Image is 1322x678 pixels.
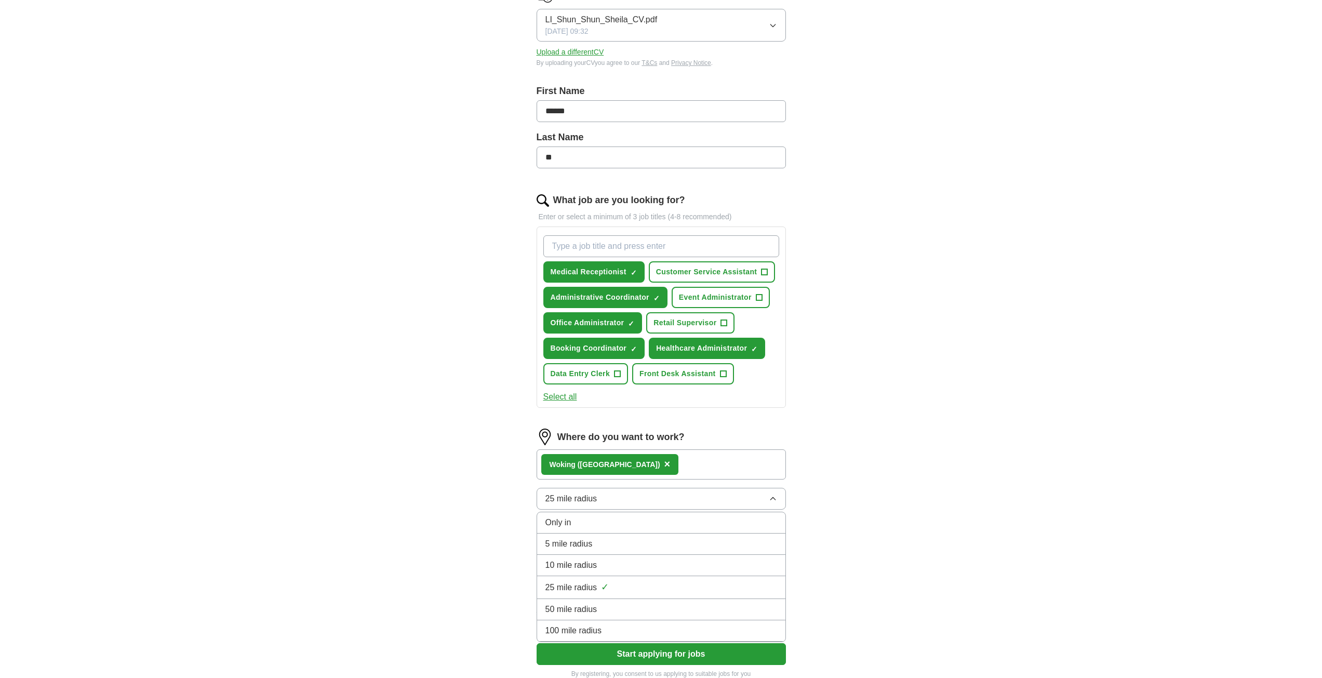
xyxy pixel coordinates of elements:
[545,581,597,594] span: 25 mile radius
[601,580,609,594] span: ✓
[557,430,685,444] label: Where do you want to work?
[545,559,597,571] span: 10 mile radius
[656,267,757,277] span: Customer Service Assistant
[632,363,734,384] button: Front Desk Assistant
[537,9,786,42] button: LI_Shun_Shun_Sheila_CV.pdf[DATE] 09:32
[537,194,549,207] img: search.png
[553,193,685,207] label: What job are you looking for?
[656,343,747,354] span: Healthcare Administrator
[543,235,779,257] input: Type a job title and press enter
[679,292,752,303] span: Event Administrator
[642,59,657,67] a: T&Cs
[545,26,589,37] span: [DATE] 09:32
[550,460,576,469] strong: Woking
[653,317,716,328] span: Retail Supervisor
[649,338,765,359] button: Healthcare Administrator✓
[537,130,786,144] label: Last Name
[664,458,671,470] span: ×
[639,368,716,379] span: Front Desk Assistant
[545,603,597,616] span: 50 mile radius
[751,345,757,353] span: ✓
[551,292,649,303] span: Administrative Coordinator
[646,312,735,334] button: Retail Supervisor
[671,59,711,67] a: Privacy Notice
[543,363,629,384] button: Data Entry Clerk
[653,294,660,302] span: ✓
[545,624,602,637] span: 100 mile radius
[543,312,643,334] button: Office Administrator✓
[543,338,645,359] button: Booking Coordinator✓
[543,287,667,308] button: Administrative Coordinator✓
[551,343,627,354] span: Booking Coordinator
[545,538,593,550] span: 5 mile radius
[537,429,553,445] img: location.png
[545,516,571,529] span: Only in
[545,14,658,26] span: LI_Shun_Shun_Sheila_CV.pdf
[537,47,604,58] button: Upload a differentCV
[545,493,597,505] span: 25 mile radius
[543,391,577,403] button: Select all
[649,261,776,283] button: Customer Service Assistant
[551,267,626,277] span: Medical Receptionist
[551,317,624,328] span: Office Administrator
[631,269,637,277] span: ✓
[664,457,671,472] button: ×
[537,58,786,68] div: By uploading your CV you agree to our and .
[551,368,610,379] span: Data Entry Clerk
[578,460,660,469] span: ([GEOGRAPHIC_DATA])
[672,287,770,308] button: Event Administrator
[537,643,786,665] button: Start applying for jobs
[537,84,786,98] label: First Name
[537,488,786,510] button: 25 mile radius
[537,211,786,222] p: Enter or select a minimum of 3 job titles (4-8 recommended)
[628,320,634,328] span: ✓
[543,261,645,283] button: Medical Receptionist✓
[631,345,637,353] span: ✓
